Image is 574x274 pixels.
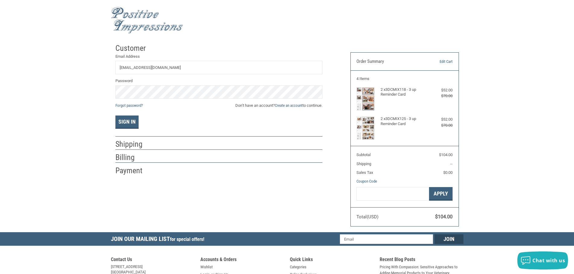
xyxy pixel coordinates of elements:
h2: Billing [115,152,151,162]
h2: Customer [115,43,151,53]
span: $104.00 [439,152,453,157]
h5: Accounts & Orders [200,257,284,264]
h2: Shipping [115,139,151,149]
h3: Order Summary [356,59,422,65]
label: Password [115,78,322,84]
a: Forgot password? [115,103,143,108]
div: $70.00 [428,93,453,99]
span: Total (USD) [356,214,378,220]
span: Chat with us [532,257,565,264]
h5: Join Our Mailing List [111,232,207,248]
button: Chat with us [517,251,568,269]
button: Apply [429,187,453,201]
img: Positive Impressions [111,7,183,34]
label: Email Address [115,54,322,60]
input: Gift Certificate or Coupon Code [356,187,429,201]
span: for special offers! [170,236,204,242]
h5: Quick Links [290,257,374,264]
h5: Contact Us [111,257,195,264]
div: $52.00 [428,116,453,122]
div: $52.00 [428,87,453,93]
h5: Recent Blog Posts [380,257,463,264]
span: Shipping [356,162,371,166]
span: $0.00 [443,170,453,175]
span: $104.00 [435,214,453,220]
input: Email [340,234,433,244]
div: $70.00 [428,122,453,128]
h4: 2 x 3DCMIX118 - 3 up Reminder Card [381,87,427,97]
a: Create an account [275,103,303,108]
span: Don’t have an account? to continue. [235,103,322,109]
span: Sales Tax [356,170,373,175]
span: -- [450,162,453,166]
input: Join [434,234,463,244]
h4: 2 x 3DCMIX125 - 3 up Reminder Card [381,116,427,126]
h2: Payment [115,166,151,176]
a: Coupon Code [356,179,377,183]
a: Categories [290,264,306,270]
span: Subtotal [356,152,371,157]
button: Sign In [115,115,139,129]
h3: 4 Items [356,76,453,81]
a: Wishlist [200,264,213,270]
a: Edit Cart [422,59,453,65]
